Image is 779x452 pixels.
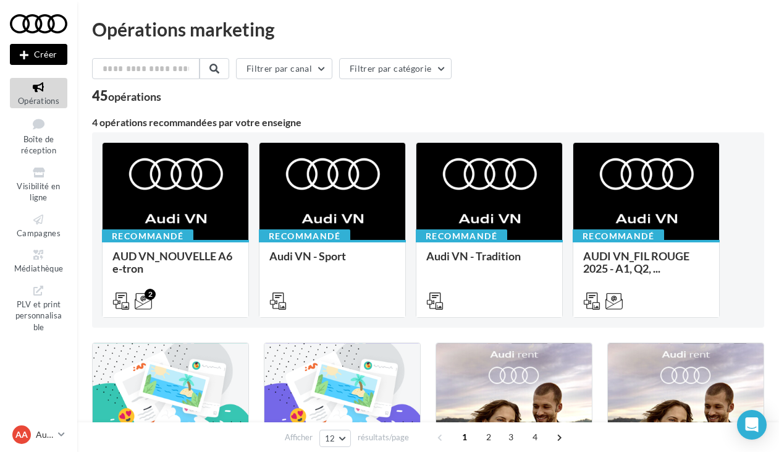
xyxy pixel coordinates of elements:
div: Recommandé [573,229,664,243]
div: Recommandé [259,229,350,243]
span: Audi VN - Tradition [426,249,521,263]
span: PLV et print personnalisable [15,297,62,332]
a: Visibilité en ligne [10,163,67,205]
p: Audi [GEOGRAPHIC_DATA] [36,429,53,441]
a: Médiathèque [10,245,67,276]
a: Opérations [10,78,67,108]
span: Afficher [285,432,313,443]
div: 45 [92,89,161,103]
div: Open Intercom Messenger [737,410,767,440]
a: PLV et print personnalisable [10,281,67,335]
button: 12 [319,430,351,447]
span: résultats/page [358,432,409,443]
button: Filtrer par canal [236,58,332,79]
span: 2 [479,427,499,447]
span: AUD VN_NOUVELLE A6 e-tron [112,249,232,275]
button: Filtrer par catégorie [339,58,452,79]
div: 4 opérations recommandées par votre enseigne [92,117,764,127]
span: AUDI VN_FIL ROUGE 2025 - A1, Q2, ... [583,249,689,275]
a: Boîte de réception [10,113,67,158]
a: AA Audi [GEOGRAPHIC_DATA] [10,423,67,446]
span: Campagnes [17,228,61,238]
div: opérations [108,91,161,102]
span: Boîte de réception [21,134,56,156]
span: 4 [525,427,545,447]
div: Opérations marketing [92,20,764,38]
a: Campagnes [10,210,67,241]
div: 2 [145,289,156,300]
span: 1 [455,427,474,447]
span: 3 [501,427,521,447]
div: Recommandé [416,229,507,243]
span: AA [15,429,28,441]
div: Nouvelle campagne [10,44,67,65]
span: Audi VN - Sport [269,249,346,263]
span: Opérations [18,96,59,106]
div: Recommandé [102,229,193,243]
span: 12 [325,433,335,443]
button: Créer [10,44,67,65]
span: Médiathèque [14,263,64,273]
span: Visibilité en ligne [17,181,60,203]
